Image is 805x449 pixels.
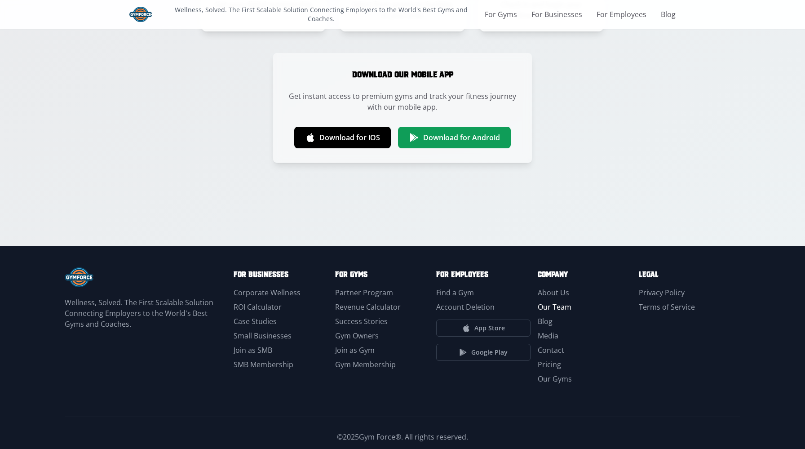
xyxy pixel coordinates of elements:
a: Download for iOS [294,127,391,148]
a: Account Deletion [436,302,495,312]
a: Revenue Calculator [335,302,401,312]
a: Gym Owners [335,331,379,341]
a: Gym Membership [335,360,396,369]
p: Get instant access to premium gyms and track your fitness journey with our mobile app. [287,91,517,112]
a: About Us [538,288,569,298]
h3: Company [538,267,632,280]
h3: Legal [639,267,733,280]
a: For Gyms [485,9,517,20]
a: Blog [661,9,676,20]
a: For Businesses [531,9,582,20]
a: Google Play [436,344,531,361]
h3: For Businesses [234,267,328,280]
h3: Download Our Mobile App [287,67,517,80]
a: SMB Membership [234,360,293,369]
a: Privacy Policy [639,288,685,298]
a: Download for Android [398,127,511,148]
a: For Employees [597,9,646,20]
a: Case Studies [234,316,277,326]
h3: For Employees [436,267,531,280]
h3: For Gyms [335,267,429,280]
a: Our Team [538,302,571,312]
a: Join as SMB [234,345,272,355]
a: Pricing [538,360,561,369]
p: © 2025 Gym Force®. All rights reserved. [65,431,740,442]
img: Gym Force Logo [129,7,152,22]
a: Success Stories [335,316,388,326]
a: Blog [538,316,553,326]
a: Partner Program [335,288,393,298]
p: Wellness, Solved. The First Scalable Solution Connecting Employers to the World's Best Gyms and C... [65,297,226,329]
a: Small Businesses [234,331,292,341]
a: ROI Calculator [234,302,282,312]
a: App Store [436,320,531,337]
img: Gym Force® Logo [65,267,93,287]
a: Join as Gym [335,345,375,355]
a: Corporate Wellness [234,288,301,298]
a: Contact [538,345,564,355]
p: Wellness, Solved. The First Scalable Solution Connecting Employers to the World's Best Gyms and C... [161,5,481,23]
a: Terms of Service [639,302,695,312]
a: Media [538,331,558,341]
a: Find a Gym [436,288,474,298]
a: Our Gyms [538,374,572,384]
